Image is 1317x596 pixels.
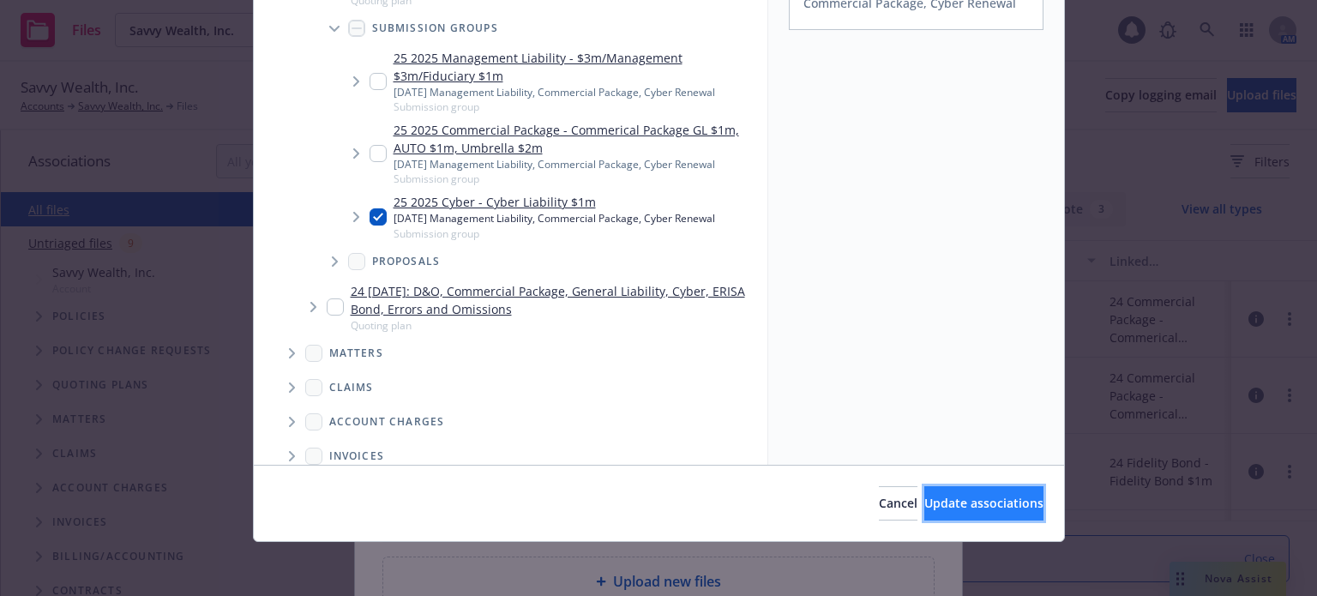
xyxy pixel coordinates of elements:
[394,172,761,186] span: Submission group
[924,495,1043,511] span: Update associations
[394,193,715,211] a: 25 2025 Cyber - Cyber Liability $1m
[372,256,441,267] span: Proposals
[351,318,761,333] span: Quoting plan
[329,382,374,393] span: Claims
[924,486,1043,521] button: Update associations
[351,282,761,318] a: 24 [DATE]: D&O, Commercial Package, General Liability, Cyber, ERISA Bond, Errors and Omissions
[394,226,715,241] span: Submission group
[394,211,715,226] div: [DATE] Management Liability, Commercial Package, Cyber Renewal
[394,157,761,172] div: [DATE] Management Liability, Commercial Package, Cyber Renewal
[394,121,761,157] a: 25 2025 Commercial Package - Commerical Package GL $1m, AUTO $1m, Umbrella $2m
[879,486,917,521] button: Cancel
[329,417,445,427] span: Account charges
[394,49,761,85] a: 25 2025 Management Liability - $3m/Management $3m/Fiduciary $1m
[879,495,917,511] span: Cancel
[329,348,383,358] span: Matters
[394,85,761,99] div: [DATE] Management Liability, Commercial Package, Cyber Renewal
[372,23,498,33] span: Submission groups
[394,99,761,114] span: Submission group
[329,451,385,461] span: Invoices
